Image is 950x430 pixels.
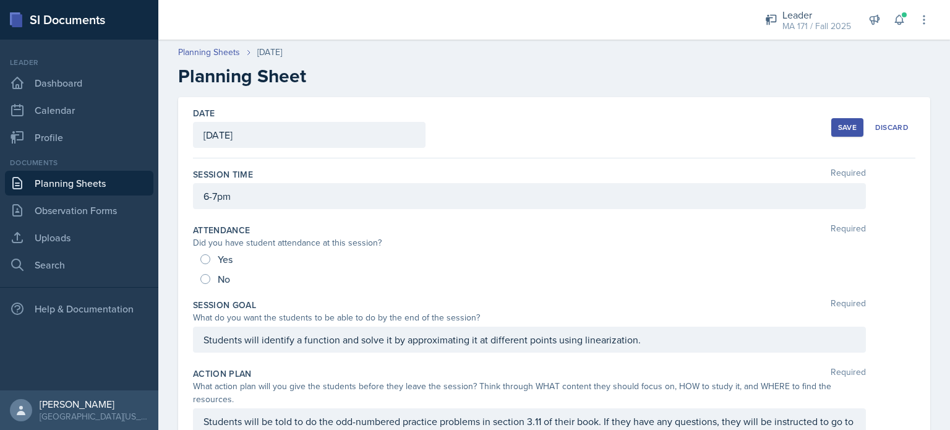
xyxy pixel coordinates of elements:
[193,107,215,119] label: Date
[782,7,851,22] div: Leader
[193,311,866,324] div: What do you want the students to be able to do by the end of the session?
[203,189,855,204] p: 6-7pm
[178,46,240,59] a: Planning Sheets
[257,46,282,59] div: [DATE]
[831,299,866,311] span: Required
[5,125,153,150] a: Profile
[831,224,866,236] span: Required
[868,118,915,137] button: Discard
[5,71,153,95] a: Dashboard
[5,57,153,68] div: Leader
[5,225,153,250] a: Uploads
[203,332,855,347] p: Students will identify a function and solve it by approximating it at different points using line...
[178,65,930,87] h2: Planning Sheet
[5,171,153,196] a: Planning Sheets
[193,236,866,249] div: Did you have student attendance at this session?
[193,224,250,236] label: Attendance
[831,368,866,380] span: Required
[5,252,153,277] a: Search
[838,123,857,132] div: Save
[875,123,909,132] div: Discard
[40,410,148,423] div: [GEOGRAPHIC_DATA][US_STATE] in [GEOGRAPHIC_DATA]
[5,157,153,168] div: Documents
[193,368,252,380] label: Action Plan
[193,168,253,181] label: Session Time
[831,118,863,137] button: Save
[40,398,148,410] div: [PERSON_NAME]
[193,299,256,311] label: Session Goal
[831,168,866,181] span: Required
[5,198,153,223] a: Observation Forms
[5,296,153,321] div: Help & Documentation
[193,380,866,406] div: What action plan will you give the students before they leave the session? Think through WHAT con...
[782,20,851,33] div: MA 171 / Fall 2025
[5,98,153,123] a: Calendar
[218,273,230,285] span: No
[218,253,233,265] span: Yes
